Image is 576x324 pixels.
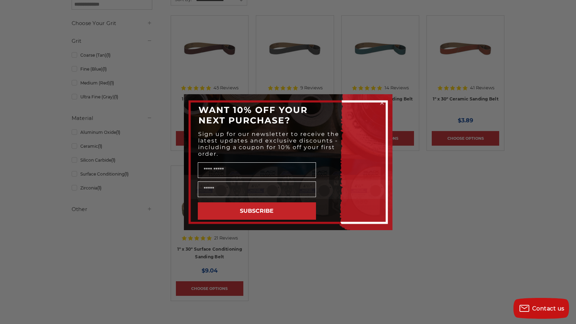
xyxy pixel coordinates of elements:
button: Close dialog [379,99,386,106]
input: Email [198,181,316,197]
button: SUBSCRIBE [198,202,316,220]
button: Contact us [513,298,569,319]
span: Contact us [532,305,565,312]
span: Sign up for our newsletter to receive the latest updates and exclusive discounts - including a co... [198,131,339,157]
span: WANT 10% OFF YOUR NEXT PURCHASE? [198,105,308,125]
